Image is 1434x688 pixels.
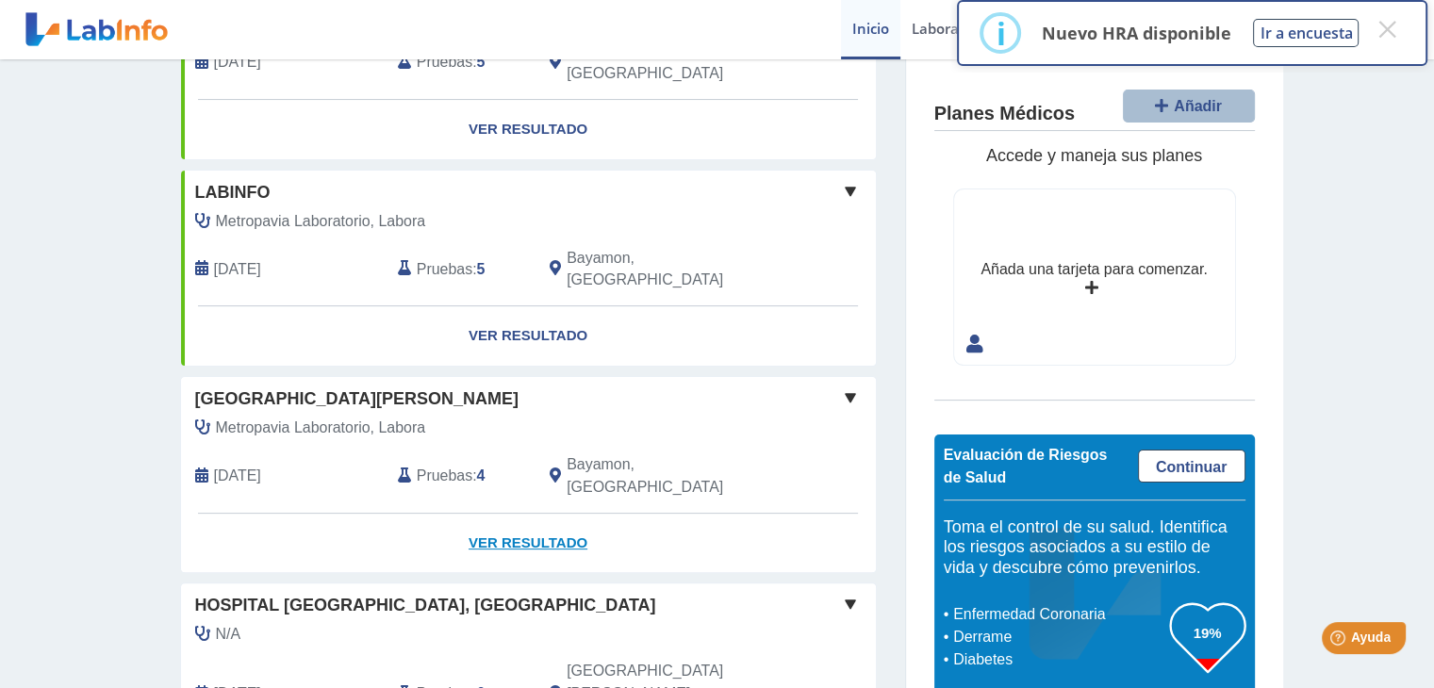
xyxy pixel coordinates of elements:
[477,467,486,483] b: 4
[181,306,876,366] a: Ver Resultado
[216,210,426,233] span: Metropavia Laboratorio, Labora
[417,465,472,487] span: Pruebas
[181,100,876,159] a: Ver Resultado
[934,103,1075,125] h4: Planes Médicos
[216,623,241,646] span: N/A
[944,447,1108,485] span: Evaluación de Riesgos de Salud
[214,258,261,281] span: 2021-07-09
[1156,459,1228,475] span: Continuar
[981,258,1207,281] div: Añada una tarjeta para comenzar.
[384,453,536,499] div: :
[195,386,519,412] span: [GEOGRAPHIC_DATA][PERSON_NAME]
[384,40,536,85] div: :
[996,16,1005,50] div: i
[384,247,536,292] div: :
[567,40,775,85] span: Bayamon, PR
[214,465,261,487] span: 2025-08-26
[948,648,1170,671] li: Diabetes
[195,180,271,205] span: labinfo
[1266,614,1413,667] iframe: Help widget launcher
[1370,12,1404,46] button: Close this dialog
[567,247,775,292] span: Bayamon, PR
[1138,450,1245,483] a: Continuar
[181,514,876,573] a: Ver Resultado
[944,517,1245,579] h5: Toma el control de su salud. Identifica los riesgos asociados a su estilo de vida y descubre cómo...
[567,453,775,499] span: Bayamon, PR
[1174,98,1222,114] span: Añadir
[417,51,472,74] span: Pruebas
[948,626,1170,648] li: Derrame
[1253,19,1359,47] button: Ir a encuesta
[986,146,1202,165] span: Accede y maneja sus planes
[195,593,656,618] span: Hospital [GEOGRAPHIC_DATA], [GEOGRAPHIC_DATA]
[948,603,1170,626] li: Enfermedad Coronaria
[216,417,426,439] span: Metropavia Laboratorio, Labora
[477,261,486,277] b: 5
[214,51,261,74] span: 2021-12-17
[477,54,486,70] b: 5
[417,258,472,281] span: Pruebas
[1170,621,1245,645] h3: 19%
[1123,90,1255,123] button: Añadir
[1041,22,1230,44] p: Nuevo HRA disponible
